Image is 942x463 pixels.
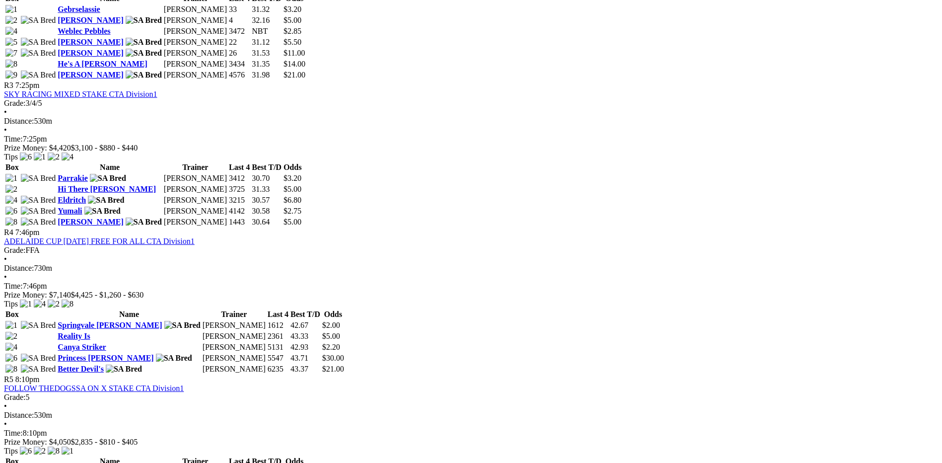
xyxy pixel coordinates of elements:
img: SA Bred [84,207,121,216]
td: [PERSON_NAME] [202,342,266,352]
span: $21.00 [322,365,344,373]
td: 31.98 [251,70,282,80]
a: Hi There [PERSON_NAME] [58,185,156,193]
td: 1443 [228,217,250,227]
img: 1 [62,447,73,456]
span: 7:46pm [15,228,40,236]
span: Time: [4,135,23,143]
img: 5 [5,38,17,47]
span: R3 [4,81,13,89]
img: 4 [62,153,73,161]
td: 6235 [267,364,289,374]
div: 730m [4,264,938,273]
span: $6.80 [284,196,301,204]
td: 4 [228,15,250,25]
img: 8 [5,365,17,374]
div: 7:46pm [4,282,938,291]
div: Prize Money: $4,050 [4,438,938,447]
td: 3215 [228,195,250,205]
span: Tips [4,447,18,455]
a: Springvale [PERSON_NAME] [58,321,162,329]
td: 43.71 [290,353,321,363]
img: 6 [20,447,32,456]
th: Trainer [202,309,266,319]
span: • [4,420,7,428]
span: $5.50 [284,38,301,46]
th: Odds [283,162,302,172]
img: SA Bred [126,38,162,47]
img: 8 [62,300,73,309]
img: 4 [5,196,17,205]
span: $3.20 [284,5,301,13]
img: SA Bred [126,218,162,227]
img: 6 [5,207,17,216]
img: 2 [5,185,17,194]
img: 1 [20,300,32,309]
span: Distance: [4,117,34,125]
span: Box [5,163,19,171]
a: [PERSON_NAME] [58,16,123,24]
a: He's A [PERSON_NAME] [58,60,147,68]
img: SA Bred [126,49,162,58]
img: SA Bred [126,16,162,25]
span: • [4,126,7,134]
img: 6 [20,153,32,161]
span: $2.85 [284,27,301,35]
td: [PERSON_NAME] [163,48,227,58]
td: [PERSON_NAME] [163,59,227,69]
td: 3412 [228,173,250,183]
td: 4142 [228,206,250,216]
img: SA Bred [21,218,56,227]
td: 31.32 [251,4,282,14]
td: [PERSON_NAME] [202,320,266,330]
span: $21.00 [284,71,305,79]
img: SA Bred [21,354,56,363]
td: 42.93 [290,342,321,352]
td: 31.12 [251,37,282,47]
td: [PERSON_NAME] [163,173,227,183]
a: [PERSON_NAME] [58,49,123,57]
span: $3.20 [284,174,301,182]
span: Grade: [4,246,26,254]
span: Distance: [4,411,34,419]
span: $2.00 [322,321,340,329]
a: Eldritch [58,196,86,204]
span: $5.00 [322,332,340,340]
span: $30.00 [322,354,344,362]
span: Time: [4,282,23,290]
span: R5 [4,375,13,384]
img: SA Bred [164,321,201,330]
img: 2 [34,447,46,456]
img: 4 [5,27,17,36]
th: Odds [322,309,345,319]
span: $2.20 [322,343,340,351]
td: [PERSON_NAME] [163,15,227,25]
img: 2 [5,332,17,341]
th: Name [57,162,162,172]
span: Time: [4,429,23,437]
img: 2 [5,16,17,25]
th: Last 4 [267,309,289,319]
div: 3/4/5 [4,99,938,108]
td: 30.57 [251,195,282,205]
a: [PERSON_NAME] [58,38,123,46]
span: $14.00 [284,60,305,68]
img: 7 [5,49,17,58]
td: 31.35 [251,59,282,69]
td: 5547 [267,353,289,363]
img: 8 [5,218,17,227]
img: 8 [48,447,60,456]
span: $2.75 [284,207,301,215]
td: [PERSON_NAME] [163,37,227,47]
td: 4576 [228,70,250,80]
th: Best T/D [290,309,321,319]
a: SKY RACING MIXED STAKE CTA Division1 [4,90,157,98]
img: 4 [5,343,17,352]
a: [PERSON_NAME] [58,71,123,79]
a: Yumali [58,207,82,215]
div: 530m [4,411,938,420]
span: • [4,273,7,281]
span: $3,100 - $880 - $440 [71,144,138,152]
img: SA Bred [106,365,142,374]
th: Best T/D [251,162,282,172]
